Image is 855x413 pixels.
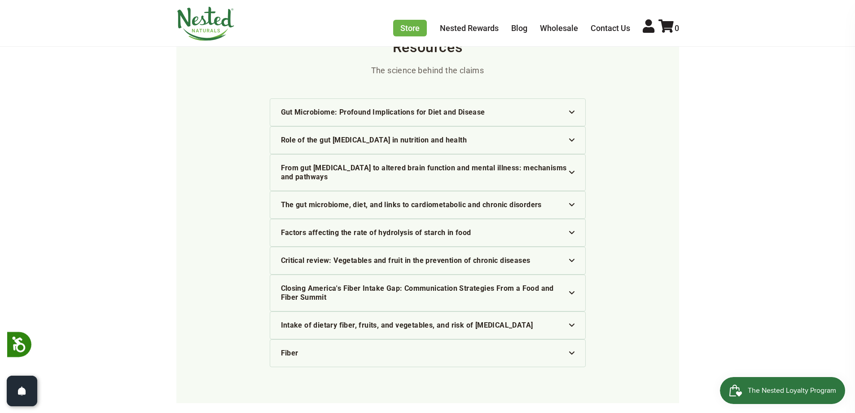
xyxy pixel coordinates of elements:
img: icon-arrow-down.svg [569,203,574,206]
div: The gut microbiome, diet, and links to cardiometabolic and chronic disorders [281,200,574,209]
span: 0 [675,23,679,33]
img: icon-arrow-down.svg [569,324,574,327]
a: Contact Us [591,23,630,33]
h3: Resources [270,37,586,57]
img: icon-arrow-down.svg [569,171,574,174]
img: icon-arrow-down.svg [569,231,574,234]
img: Nested Naturals [176,7,235,41]
div: Fiber [281,349,574,358]
img: icon-arrow-down.svg [569,138,574,142]
a: Nested Rewards [440,23,499,33]
div: From gut [MEDICAL_DATA] to altered brain function and mental illness: mechanisms and pathways [281,164,574,182]
img: icon-arrow-down.svg [569,291,574,294]
img: icon-arrow-down.svg [569,111,574,114]
div: Gut Microbiome: Profound Implications for Diet and Disease [281,108,574,117]
a: 0 [658,23,679,33]
img: icon-arrow-down.svg [569,259,574,262]
div: Intake of dietary fiber, fruits, and vegetables, and risk of [MEDICAL_DATA] [281,321,574,330]
div: Critical review: Vegetables and fruit in the prevention of chronic diseases [281,256,574,265]
a: Blog [511,23,527,33]
button: Open [7,376,37,406]
img: icon-arrow-down.svg [569,351,574,355]
a: Wholesale [540,23,578,33]
a: Store [393,20,427,36]
div: Role of the gut [MEDICAL_DATA] in nutrition and health [281,136,574,145]
div: Closing America's Fiber Intake Gap: Communication Strategies From a Food and Fiber Summit [281,284,574,302]
iframe: Button to open loyalty program pop-up [720,377,846,404]
p: The science behind the claims [270,57,586,98]
div: Factors affecting the rate of hydrolysis of starch in food [281,228,574,237]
